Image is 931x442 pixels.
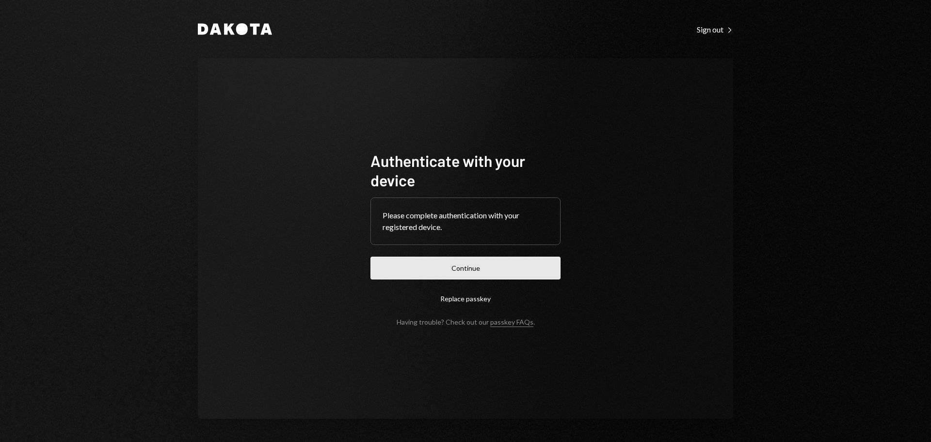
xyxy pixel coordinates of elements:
[697,25,733,34] div: Sign out
[397,318,535,326] div: Having trouble? Check out our .
[370,151,561,190] h1: Authenticate with your device
[370,287,561,310] button: Replace passkey
[370,257,561,279] button: Continue
[383,210,548,233] div: Please complete authentication with your registered device.
[490,318,533,327] a: passkey FAQs
[697,24,733,34] a: Sign out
